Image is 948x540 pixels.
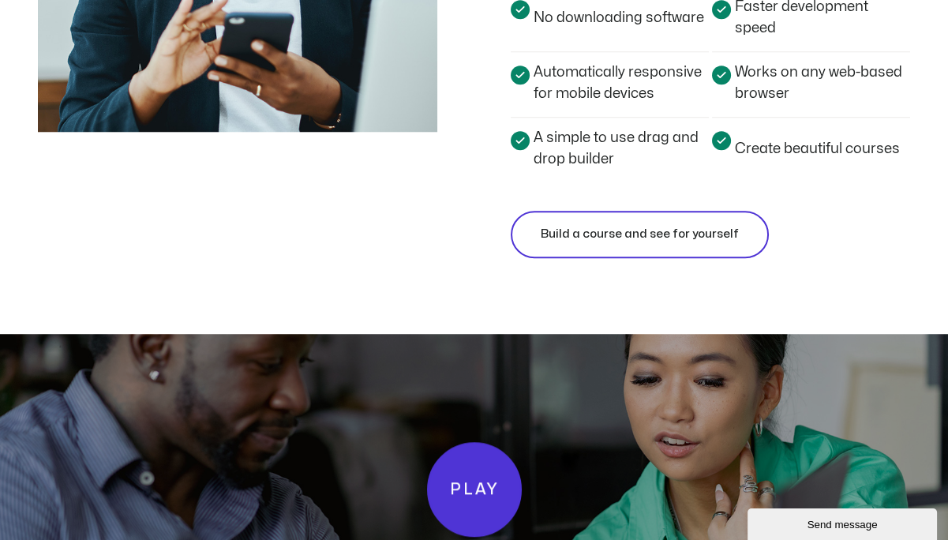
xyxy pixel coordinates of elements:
[541,225,739,244] span: Build a course and see for yourself
[449,477,499,502] span: Play
[731,62,910,104] span: Works on any web-based browser
[748,505,940,540] iframe: chat widget
[530,7,704,28] span: No downloading software
[731,138,900,159] span: Create beautiful courses
[427,442,522,537] a: Play
[511,211,769,258] a: Build a course and see for yourself
[530,127,709,170] span: A simple to use drag and drop builder
[530,62,709,104] span: Automatically responsive for mobile devices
